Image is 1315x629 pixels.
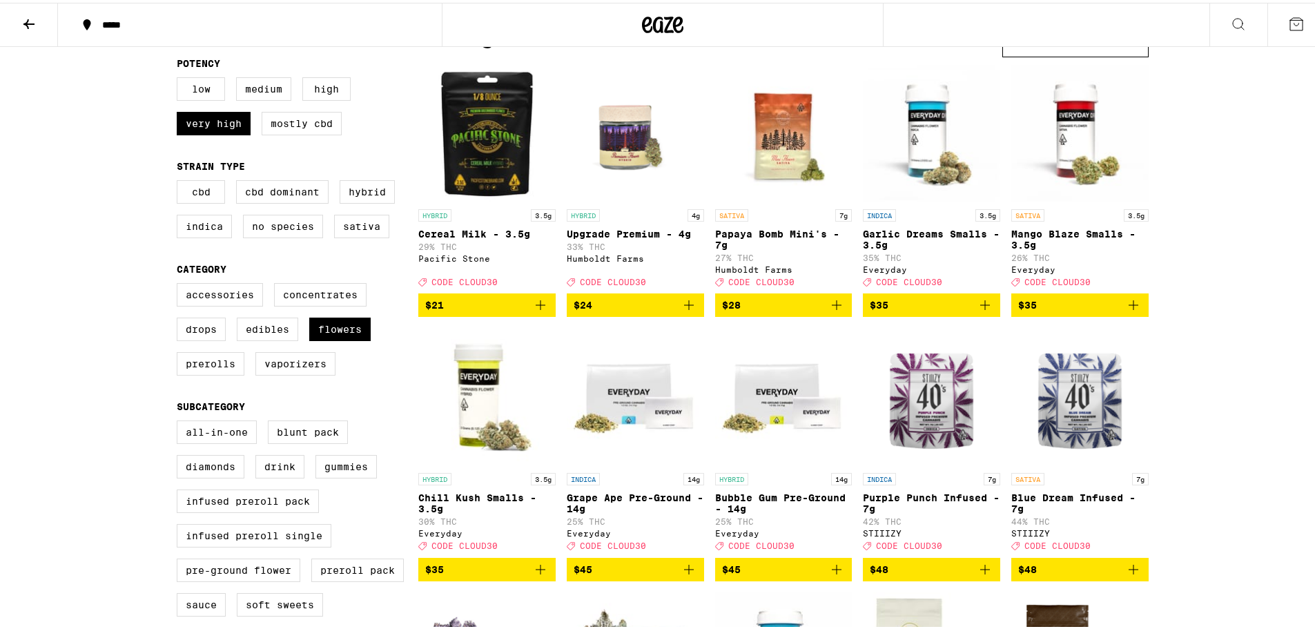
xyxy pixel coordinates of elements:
p: 35% THC [863,251,1000,260]
img: Everyday - Mango Blaze Smalls - 3.5g [1011,61,1149,200]
div: STIIIZY [863,526,1000,535]
div: Everyday [863,262,1000,271]
span: $35 [425,561,444,572]
p: 30% THC [418,514,556,523]
p: 25% THC [715,514,853,523]
img: Everyday - Garlic Dreams Smalls - 3.5g [863,61,1000,200]
label: Infused Preroll Pack [177,487,319,510]
a: Open page for Grape Ape Pre-Ground - 14g from Everyday [567,325,704,554]
p: SATIVA [1011,470,1044,483]
label: Concentrates [274,280,367,304]
p: HYBRID [715,470,748,483]
label: Low [177,75,225,98]
a: Open page for Garlic Dreams Smalls - 3.5g from Everyday [863,61,1000,291]
img: Humboldt Farms - Upgrade Premium - 4g [567,61,704,200]
div: Humboldt Farms [715,262,853,271]
span: CODE CLOUD30 [1024,275,1091,284]
div: Everyday [715,526,853,535]
p: 7g [1132,470,1149,483]
button: Add to bag [715,291,853,314]
div: Everyday [567,526,704,535]
p: 14g [831,470,852,483]
legend: Category [177,261,226,272]
p: SATIVA [715,206,748,219]
p: Grape Ape Pre-Ground - 14g [567,490,704,512]
span: CODE CLOUD30 [728,275,795,284]
div: Everyday [1011,262,1149,271]
label: Infused Preroll Single [177,521,331,545]
p: INDICA [567,470,600,483]
span: CODE CLOUD30 [431,539,498,548]
a: Open page for Chill Kush Smalls - 3.5g from Everyday [418,325,556,554]
p: 29% THC [418,240,556,249]
a: Open page for Purple Punch Infused - 7g from STIIIZY [863,325,1000,554]
label: No Species [243,212,323,235]
div: STIIIZY [1011,526,1149,535]
p: Blue Dream Infused - 7g [1011,490,1149,512]
label: Drops [177,315,226,338]
a: Open page for Blue Dream Infused - 7g from STIIIZY [1011,325,1149,554]
label: CBD [177,177,225,201]
span: CODE CLOUD30 [876,275,942,284]
span: CODE CLOUD30 [876,539,942,548]
label: Vaporizers [255,349,335,373]
span: CODE CLOUD30 [431,275,498,284]
legend: Subcategory [177,398,245,409]
label: High [302,75,351,98]
span: $24 [574,297,592,308]
label: Accessories [177,280,263,304]
p: Upgrade Premium - 4g [567,226,704,237]
img: STIIIZY - Blue Dream Infused - 7g [1011,325,1149,463]
label: Diamonds [177,452,244,476]
p: INDICA [863,206,896,219]
span: $21 [425,297,444,308]
label: Blunt Pack [268,418,348,441]
button: Add to bag [567,291,704,314]
label: Flowers [309,315,371,338]
p: 3.5g [531,470,556,483]
span: $48 [1018,561,1037,572]
button: Add to bag [418,291,556,314]
div: Pacific Stone [418,251,556,260]
p: HYBRID [567,206,600,219]
p: 27% THC [715,251,853,260]
p: 14g [683,470,704,483]
img: Everyday - Bubble Gum Pre-Ground - 14g [715,325,853,463]
p: HYBRID [418,470,451,483]
a: Open page for Papaya Bomb Mini's - 7g from Humboldt Farms [715,61,853,291]
a: Open page for Mango Blaze Smalls - 3.5g from Everyday [1011,61,1149,291]
p: 25% THC [567,514,704,523]
p: INDICA [863,470,896,483]
div: Humboldt Farms [567,251,704,260]
label: CBD Dominant [236,177,329,201]
a: Open page for Upgrade Premium - 4g from Humboldt Farms [567,61,704,291]
button: Add to bag [418,555,556,579]
p: 7g [984,470,1000,483]
p: Cereal Milk - 3.5g [418,226,556,237]
p: 7g [835,206,852,219]
label: Gummies [315,452,377,476]
p: 3.5g [975,206,1000,219]
label: Preroll Pack [311,556,404,579]
img: Everyday - Grape Ape Pre-Ground - 14g [567,325,704,463]
button: Add to bag [1011,555,1149,579]
p: Papaya Bomb Mini's - 7g [715,226,853,248]
p: Bubble Gum Pre-Ground - 14g [715,490,853,512]
img: Humboldt Farms - Papaya Bomb Mini's - 7g [715,61,853,200]
p: 42% THC [863,514,1000,523]
p: Garlic Dreams Smalls - 3.5g [863,226,1000,248]
p: 44% THC [1011,514,1149,523]
a: Open page for Cereal Milk - 3.5g from Pacific Stone [418,61,556,291]
span: $45 [722,561,741,572]
label: Sauce [177,590,226,614]
p: Purple Punch Infused - 7g [863,490,1000,512]
legend: Strain Type [177,158,245,169]
span: $35 [1018,297,1037,308]
label: Pre-ground Flower [177,556,300,579]
label: All-In-One [177,418,257,441]
p: 3.5g [1124,206,1149,219]
div: Everyday [418,526,556,535]
span: Hi. Need any help? [8,10,99,21]
p: 33% THC [567,240,704,249]
label: Prerolls [177,349,244,373]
